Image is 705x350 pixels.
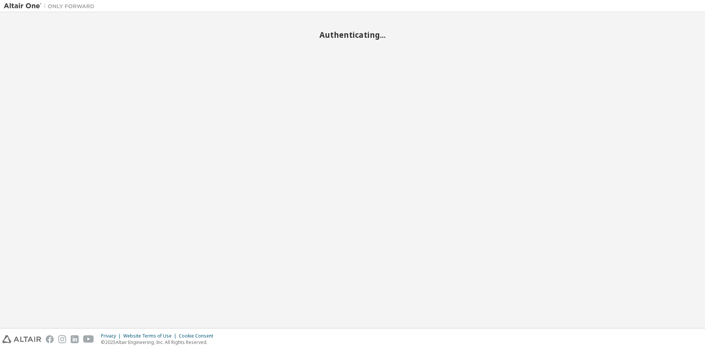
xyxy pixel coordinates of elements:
[46,335,54,343] img: facebook.svg
[123,333,179,339] div: Website Terms of Use
[71,335,79,343] img: linkedin.svg
[83,335,94,343] img: youtube.svg
[58,335,66,343] img: instagram.svg
[179,333,218,339] div: Cookie Consent
[2,335,41,343] img: altair_logo.svg
[4,2,98,10] img: Altair One
[101,333,123,339] div: Privacy
[4,30,701,40] h2: Authenticating...
[101,339,218,345] p: © 2025 Altair Engineering, Inc. All Rights Reserved.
